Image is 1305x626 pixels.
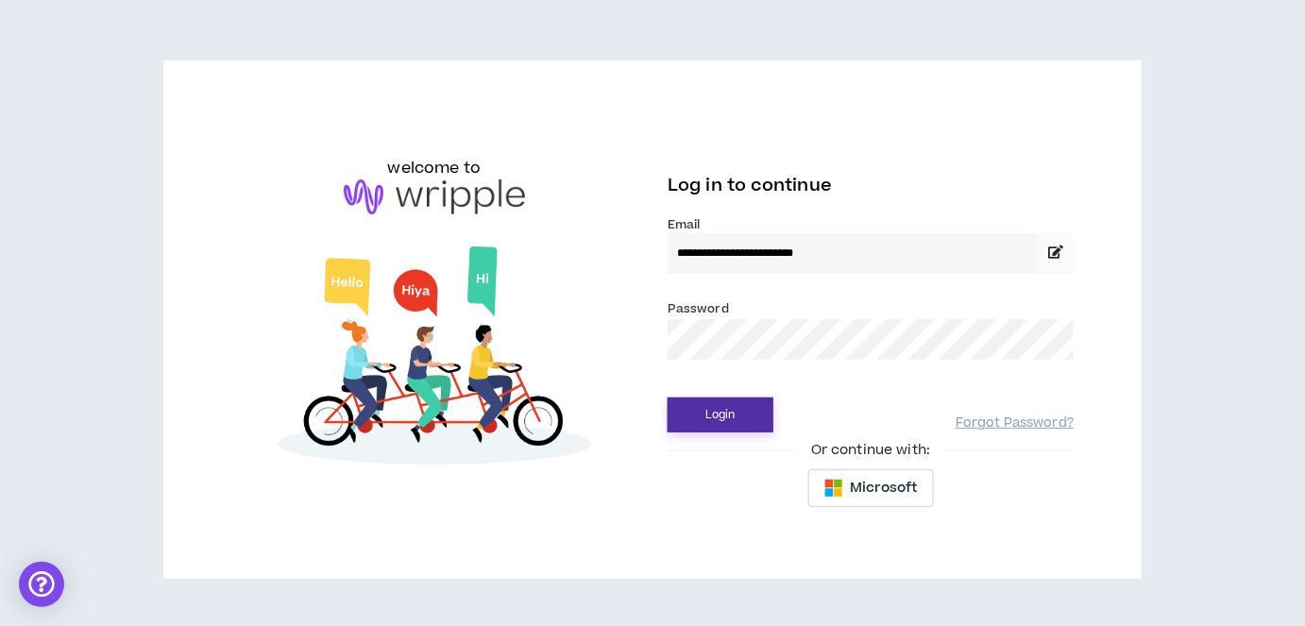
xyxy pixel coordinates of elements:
[388,157,482,179] h6: welcome to
[19,562,64,607] div: Open Intercom Messenger
[798,440,943,461] span: Or continue with:
[851,478,918,499] span: Microsoft
[344,179,525,215] img: logo-brand.png
[808,469,934,507] button: Microsoft
[668,398,773,432] button: Login
[668,174,832,197] span: Log in to continue
[231,233,637,483] img: Welcome to Wripple
[668,216,1074,233] label: Email
[956,415,1074,432] a: Forgot Password?
[668,300,729,317] label: Password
